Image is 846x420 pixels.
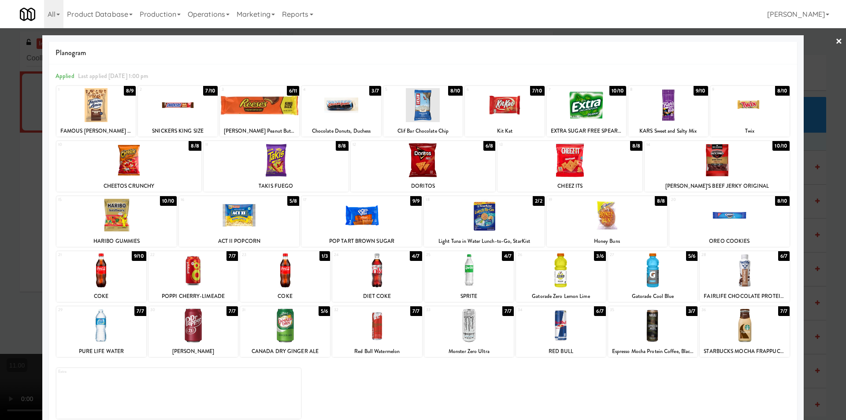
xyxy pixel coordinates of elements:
[181,196,239,204] div: 16
[240,346,330,357] div: CANADA DRY GINGER ALE
[609,291,697,302] div: Gatorade Cool Blue
[710,126,790,137] div: Twix
[775,86,790,96] div: 8/10
[334,291,421,302] div: DIET COKE
[424,306,514,357] div: 337/7Monster Zero Ultra
[369,86,381,96] div: 3/7
[712,86,750,93] div: 9
[549,86,586,93] div: 7
[58,291,145,302] div: COKE
[700,291,790,302] div: FAIRLIFE CHOCOLATE PROTEIN SHAKES
[594,306,605,316] div: 6/7
[517,291,605,302] div: Gatorade Zero Lemon Lime
[226,251,238,261] div: 7/7
[497,181,642,192] div: CHEEZ ITS
[466,126,543,137] div: Kit Kat
[383,86,463,137] div: 58/10Clif Bar Chocolate Chip
[608,251,698,302] div: 275/6Gatorade Cool Blue
[352,181,494,192] div: DORITOS
[138,86,217,137] div: 27/10SNICKERS KING SIZE
[772,141,790,151] div: 10/10
[56,251,146,302] div: 219/10COKE
[301,236,422,247] div: POP TART BROWN SUGAR
[424,291,514,302] div: SPRITE
[334,346,421,357] div: Red Bull Watermelon
[189,141,201,151] div: 8/8
[336,141,348,151] div: 8/8
[301,126,381,137] div: Chocolate Donuts, Duchess
[547,196,667,247] div: 198/8Honey Buns
[334,251,377,259] div: 24
[608,291,698,302] div: Gatorade Cool Blue
[56,46,790,59] span: Planogram
[332,346,422,357] div: Red Bull Watermelon
[58,306,101,314] div: 29
[646,141,717,149] div: 14
[301,196,422,247] div: 179/9POP TART BROWN SUGAR
[301,86,381,137] div: 43/7Chocolate Donuts, Duchess
[351,141,496,192] div: 126/8DORITOS
[150,251,193,259] div: 22
[148,306,238,357] div: 307/7[PERSON_NAME]
[220,86,299,137] div: 36/11[PERSON_NAME] Peanut Butter Cup King Size
[150,306,193,314] div: 30
[499,141,570,149] div: 13
[646,181,788,192] div: [PERSON_NAME]'S BEEF JERKY ORIGINAL
[58,126,134,137] div: FAMOUS [PERSON_NAME] CHOCOLATE CHIP COOKIES
[497,141,642,192] div: 138/8CHEEZ ITS
[426,306,469,314] div: 33
[712,126,788,137] div: Twix
[775,196,790,206] div: 8/10
[516,291,606,302] div: Gatorade Zero Lemon Lime
[334,306,377,314] div: 32
[700,251,790,302] div: 286/7FAIRLIFE CHOCOLATE PROTEIN SHAKES
[710,86,790,137] div: 98/10Twix
[58,181,200,192] div: CHEETOS CRUNCHY
[134,306,146,316] div: 7/7
[203,86,217,96] div: 7/10
[242,251,285,259] div: 23
[547,86,626,137] div: 710/10EXTRA SUGAR FREE SPEARMINT
[694,86,708,96] div: 9/10
[179,196,299,247] div: 165/8ACT II POPCORN
[630,126,706,137] div: KARS Sweet and Salty Mix
[180,236,298,247] div: ACT II POPCORN
[319,306,330,316] div: 5/6
[56,346,146,357] div: PURE LIFE WATER
[242,306,285,314] div: 31
[138,126,217,137] div: SNICKERS KING SIZE
[425,236,543,247] div: Light Tuna in Water Lunch-to-Go, StarKist
[547,236,667,247] div: Honey Buns
[467,86,505,93] div: 6
[56,196,177,247] div: 1510/10HARIBO GUMMIES
[518,306,561,314] div: 34
[221,126,298,137] div: [PERSON_NAME] Peanut Butter Cup King Size
[56,291,146,302] div: COKE
[385,86,423,93] div: 5
[150,346,237,357] div: [PERSON_NAME]
[499,181,641,192] div: CHEEZ ITS
[56,368,301,419] div: Extra
[610,306,653,314] div: 35
[124,86,136,96] div: 8/9
[686,306,698,316] div: 3/7
[700,346,790,357] div: STARBUCKS MOCHA FRAPPUCCINO
[240,291,330,302] div: COKE
[549,196,607,204] div: 19
[609,86,627,96] div: 10/10
[332,251,422,302] div: 244/7DIET COKE
[671,196,730,204] div: 20
[222,86,260,93] div: 3
[58,86,96,93] div: 1
[424,236,544,247] div: Light Tuna in Water Lunch-to-Go, StarKist
[517,346,605,357] div: RED BULL
[502,251,514,261] div: 4/7
[241,346,329,357] div: CANADA DRY GINGER ALE
[56,306,146,357] div: 297/7PURE LIFE WATER
[669,196,790,247] div: 208/10OREO COOKIES
[608,346,698,357] div: Espresso Mocha Protein Coffee, Black Rifle
[383,126,463,137] div: Clif Bar Chocolate Chip
[58,251,101,259] div: 21
[205,141,276,149] div: 11
[140,86,178,93] div: 2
